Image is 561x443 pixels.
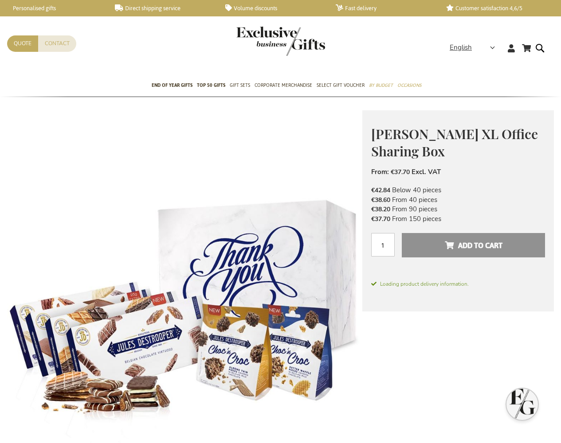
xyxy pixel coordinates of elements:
[371,186,390,194] span: €42.84
[397,81,421,90] span: Occasions
[115,4,211,12] a: Direct shipping service
[371,195,545,205] li: From 40 pieces
[397,75,421,97] a: Occasions
[152,75,192,97] a: End of year gifts
[369,81,393,90] span: By Budget
[317,81,365,90] span: Select Gift Voucher
[371,167,389,176] span: From:
[197,81,225,90] span: TOP 50 Gifts
[4,4,101,12] a: Personalised gifts
[336,4,432,12] a: Fast delivery
[371,125,538,160] span: [PERSON_NAME] XL Office Sharing Box
[371,205,545,214] li: From 90 pieces
[371,215,390,223] span: €37.70
[371,280,545,288] span: Loading product delivery information.
[230,75,250,97] a: Gift Sets
[225,4,322,12] a: Volume discounts
[450,43,472,53] span: English
[371,214,545,224] li: From 150 pieces
[369,75,393,97] a: By Budget
[371,233,395,256] input: Qty
[255,75,312,97] a: Corporate Merchandise
[236,27,281,56] a: store logo
[371,205,390,214] span: €38.20
[317,75,365,97] a: Select Gift Voucher
[371,186,545,195] li: Below 40 pieces
[38,35,76,52] a: Contact
[446,4,542,12] a: Customer satisfaction 4,6/5
[255,81,312,90] span: Corporate Merchandise
[391,168,410,176] span: €37.70
[412,167,441,176] span: Excl. VAT
[230,81,250,90] span: Gift Sets
[236,27,325,56] img: Exclusive Business gifts logo
[7,35,38,52] a: Quote
[371,196,390,204] span: €38.60
[152,81,192,90] span: End of year gifts
[197,75,225,97] a: TOP 50 Gifts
